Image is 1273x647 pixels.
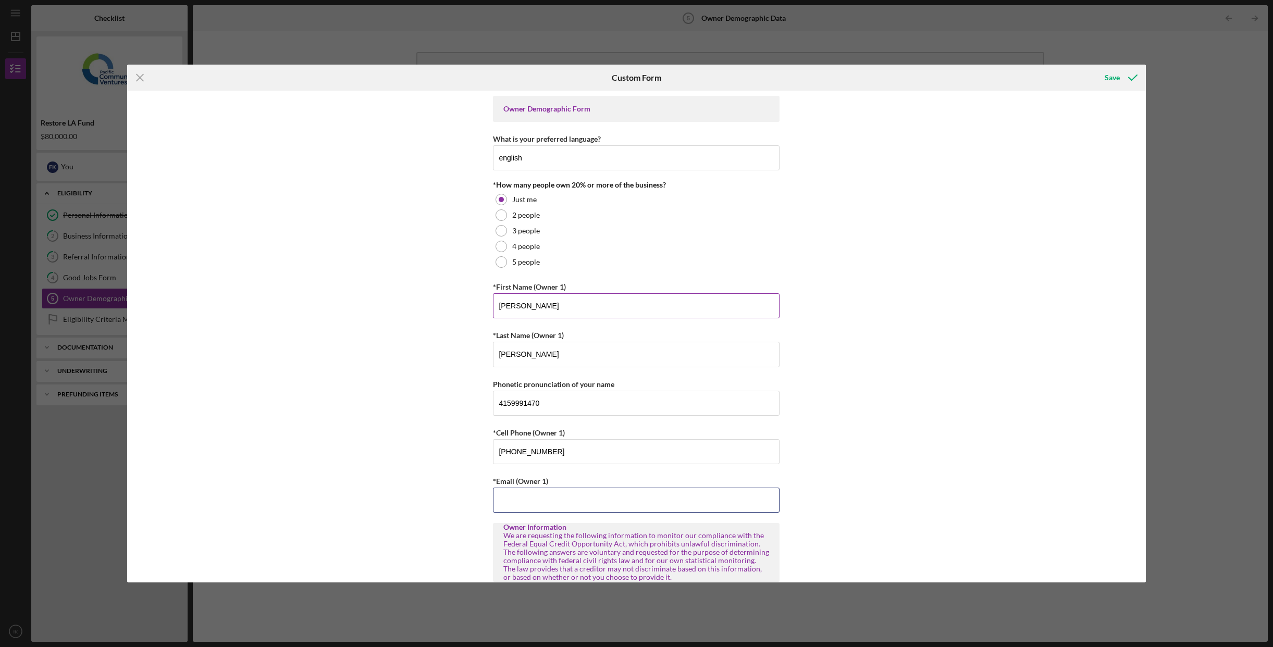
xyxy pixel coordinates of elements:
label: *Cell Phone (Owner 1) [493,428,565,437]
label: Just me [512,195,537,204]
label: 2 people [512,211,540,219]
h6: Custom Form [612,73,661,82]
button: Save [1094,67,1146,88]
label: *First Name (Owner 1) [493,282,566,291]
label: 4 people [512,242,540,251]
div: *How many people own 20% or more of the business? [493,181,780,189]
div: Owner Information [503,523,769,531]
label: *Email (Owner 1) [493,477,548,486]
div: Owner Demographic Form [503,105,769,113]
label: 5 people [512,258,540,266]
label: 3 people [512,227,540,235]
label: Phonetic pronunciation of your name [493,380,614,389]
label: *Last Name (Owner 1) [493,331,564,340]
label: What is your preferred language? [493,134,601,143]
div: We are requesting the following information to monitor our compliance with the Federal Equal Cred... [503,531,769,582]
div: Save [1105,67,1120,88]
